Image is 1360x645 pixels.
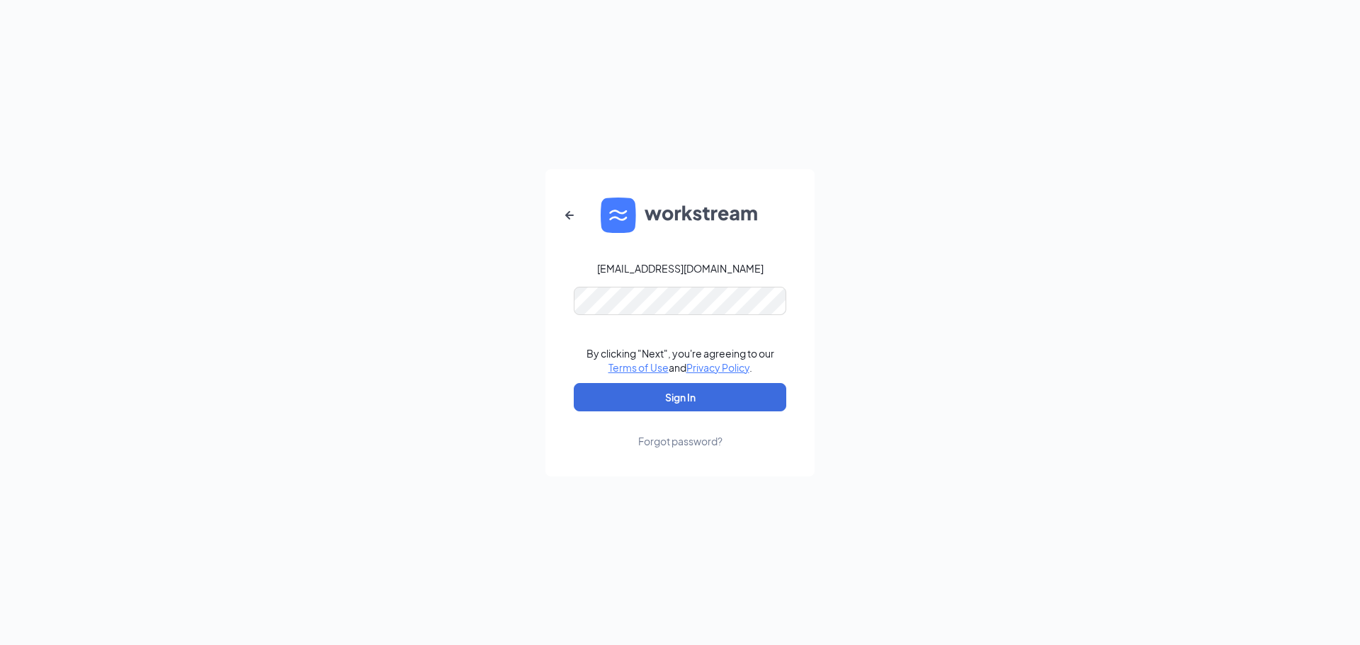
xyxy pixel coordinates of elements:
[574,383,786,411] button: Sign In
[608,361,669,374] a: Terms of Use
[561,207,578,224] svg: ArrowLeftNew
[597,261,764,275] div: [EMAIL_ADDRESS][DOMAIN_NAME]
[686,361,749,374] a: Privacy Policy
[552,198,586,232] button: ArrowLeftNew
[638,411,722,448] a: Forgot password?
[601,198,759,233] img: WS logo and Workstream text
[638,434,722,448] div: Forgot password?
[586,346,774,375] div: By clicking "Next", you're agreeing to our and .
